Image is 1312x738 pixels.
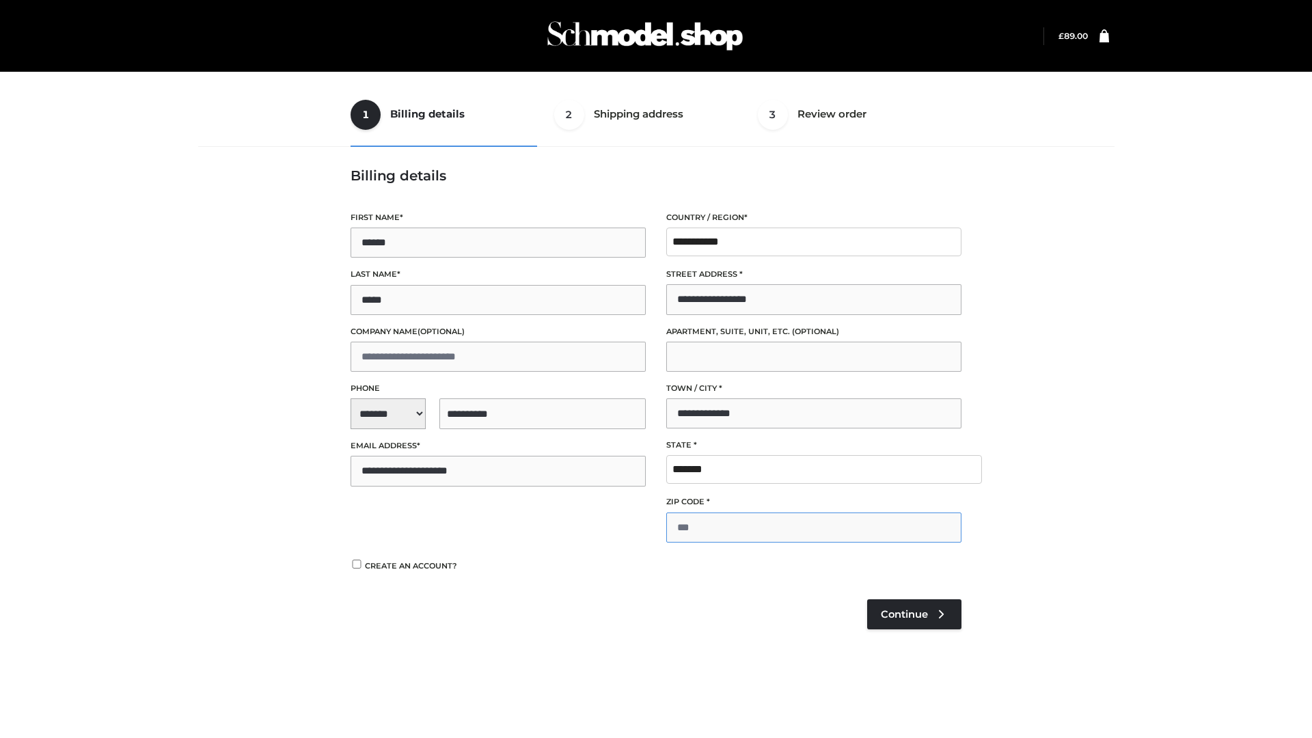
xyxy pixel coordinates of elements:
bdi: 89.00 [1058,31,1088,41]
a: £89.00 [1058,31,1088,41]
label: ZIP Code [666,495,961,508]
label: Company name [351,325,646,338]
span: (optional) [418,327,465,336]
span: £ [1058,31,1064,41]
label: First name [351,211,646,224]
label: Town / City [666,382,961,395]
a: Continue [867,599,961,629]
input: Create an account? [351,560,363,569]
span: Continue [881,608,928,620]
label: Phone [351,382,646,395]
span: Create an account? [365,561,457,571]
label: Email address [351,439,646,452]
label: Apartment, suite, unit, etc. [666,325,961,338]
label: Last name [351,268,646,281]
label: State [666,439,961,452]
h3: Billing details [351,167,961,184]
img: Schmodel Admin 964 [543,9,748,63]
span: (optional) [792,327,839,336]
label: Country / Region [666,211,961,224]
label: Street address [666,268,961,281]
